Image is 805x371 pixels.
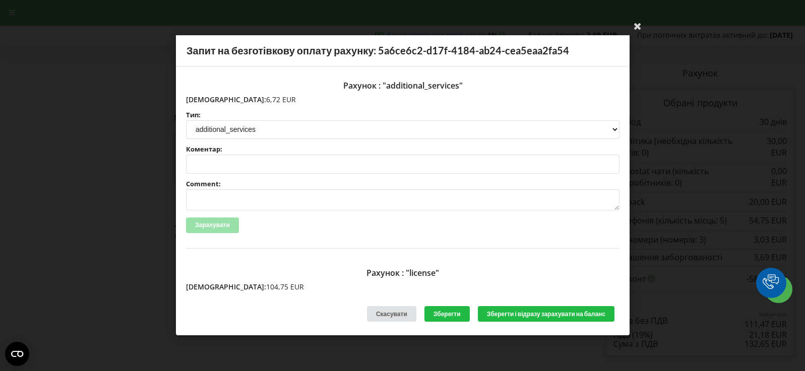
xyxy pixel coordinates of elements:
[5,342,29,366] button: Open CMP widget
[186,282,620,292] p: 104,75 EUR
[186,282,266,291] span: [DEMOGRAPHIC_DATA]:
[186,264,620,282] div: Рахунок : "license"
[186,181,620,187] label: Comment:
[186,95,620,105] p: 6,72 EUR
[176,35,630,66] div: Запит на безготівкову оплату рахунку: 5a6ce6c2-d17f-4184-ab24-cea5eaa2fa54
[424,307,469,322] button: Зберегти
[477,307,614,322] button: Зберегти і відразу зарахувати на баланс
[186,146,620,153] label: Коментар:
[186,77,620,95] div: Рахунок : "additional_services"
[186,112,620,118] label: Тип:
[366,307,416,322] div: Скасувати
[186,95,266,104] span: [DEMOGRAPHIC_DATA]:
